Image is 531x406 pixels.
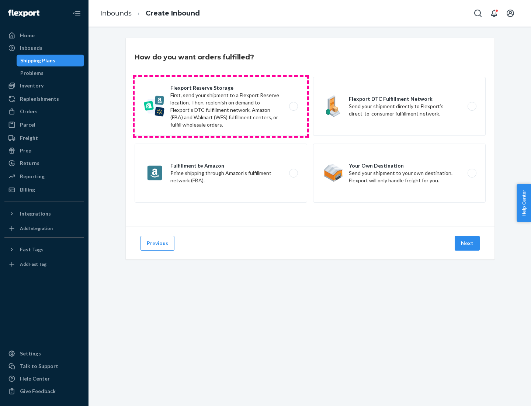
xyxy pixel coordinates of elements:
a: Parcel [4,119,84,131]
a: Billing [4,184,84,196]
div: Returns [20,159,39,167]
a: Freight [4,132,84,144]
a: Shipping Plans [17,55,84,66]
button: Open account menu [503,6,518,21]
a: Home [4,30,84,41]
div: Replenishments [20,95,59,103]
div: Talk to Support [20,362,58,370]
a: Settings [4,348,84,359]
a: Create Inbound [146,9,200,17]
img: Flexport logo [8,10,39,17]
button: Next [455,236,480,251]
div: Orders [20,108,38,115]
div: Inbounds [20,44,42,52]
a: Inbounds [100,9,132,17]
a: Inbounds [4,42,84,54]
div: Help Center [20,375,50,382]
div: Give Feedback [20,388,56,395]
a: Prep [4,145,84,156]
div: Inventory [20,82,44,89]
div: Settings [20,350,41,357]
div: Parcel [20,121,35,128]
div: Reporting [20,173,45,180]
a: Problems [17,67,84,79]
div: Freight [20,134,38,142]
button: Give Feedback [4,385,84,397]
button: Help Center [517,184,531,222]
a: Add Integration [4,223,84,234]
a: Talk to Support [4,360,84,372]
a: Replenishments [4,93,84,105]
div: Add Integration [20,225,53,231]
ol: breadcrumbs [94,3,206,24]
div: Home [20,32,35,39]
a: Reporting [4,171,84,182]
div: Fast Tags [20,246,44,253]
button: Integrations [4,208,84,220]
div: Billing [20,186,35,193]
h3: How do you want orders fulfilled? [135,52,254,62]
button: Fast Tags [4,244,84,255]
div: Shipping Plans [20,57,55,64]
a: Help Center [4,373,84,385]
button: Open notifications [487,6,502,21]
a: Add Fast Tag [4,258,84,270]
div: Add Fast Tag [20,261,46,267]
div: Prep [20,147,31,154]
a: Returns [4,157,84,169]
button: Open Search Box [471,6,485,21]
button: Previous [140,236,174,251]
button: Close Navigation [69,6,84,21]
a: Orders [4,106,84,117]
div: Integrations [20,210,51,217]
a: Inventory [4,80,84,92]
div: Problems [20,69,44,77]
